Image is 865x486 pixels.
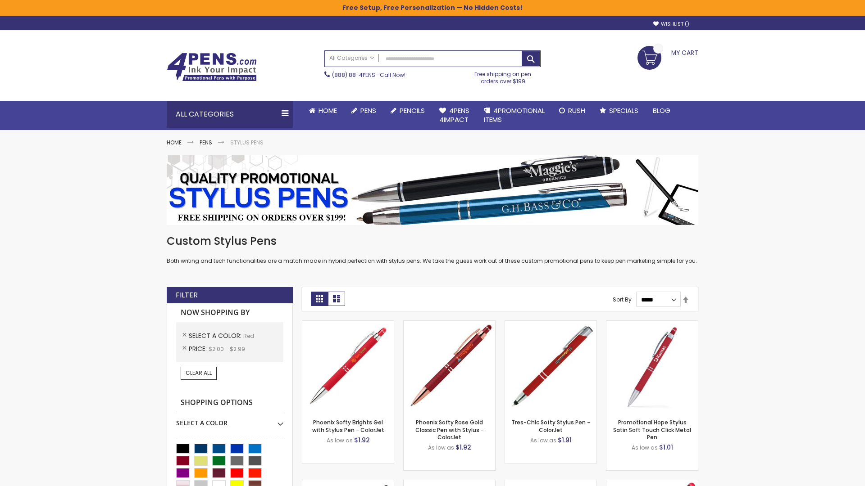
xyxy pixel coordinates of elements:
[592,101,646,121] a: Specials
[302,320,394,328] a: Phoenix Softy Brights Gel with Stylus Pen - ColorJet-Red
[400,106,425,115] span: Pencils
[302,101,344,121] a: Home
[465,67,541,85] div: Free shipping on pen orders over $199
[189,344,209,353] span: Price
[646,101,678,121] a: Blog
[167,234,698,248] h1: Custom Stylus Pens
[505,320,596,328] a: Tres-Chic Softy Stylus Pen - ColorJet-Red
[360,106,376,115] span: Pens
[383,101,432,121] a: Pencils
[181,367,217,379] a: Clear All
[311,292,328,306] strong: Grid
[189,331,243,340] span: Select A Color
[404,321,495,412] img: Phoenix Softy Rose Gold Classic Pen with Stylus - ColorJet-Red
[484,106,545,124] span: 4PROMOTIONAL ITEMS
[186,369,212,377] span: Clear All
[632,444,658,451] span: As low as
[613,296,632,303] label: Sort By
[329,54,374,62] span: All Categories
[302,321,394,412] img: Phoenix Softy Brights Gel with Stylus Pen - ColorJet-Red
[200,139,212,146] a: Pens
[609,106,638,115] span: Specials
[344,101,383,121] a: Pens
[312,418,384,433] a: Phoenix Softy Brights Gel with Stylus Pen - ColorJet
[653,21,689,27] a: Wishlist
[552,101,592,121] a: Rush
[327,436,353,444] span: As low as
[319,106,337,115] span: Home
[530,436,556,444] span: As low as
[176,412,283,427] div: Select A Color
[606,320,698,328] a: Promotional Hope Stylus Satin Soft Touch Click Metal Pen-Red
[568,106,585,115] span: Rush
[230,139,264,146] strong: Stylus Pens
[209,345,245,353] span: $2.00 - $2.99
[354,436,370,445] span: $1.92
[176,393,283,413] strong: Shopping Options
[415,418,484,441] a: Phoenix Softy Rose Gold Classic Pen with Stylus - ColorJet
[167,53,257,81] img: 4Pens Custom Pens and Promotional Products
[167,139,182,146] a: Home
[332,71,375,79] a: (888) 88-4PENS
[477,101,552,130] a: 4PROMOTIONALITEMS
[558,436,572,445] span: $1.91
[332,71,405,79] span: - Call Now!
[505,321,596,412] img: Tres-Chic Softy Stylus Pen - ColorJet-Red
[167,155,698,225] img: Stylus Pens
[167,101,293,128] div: All Categories
[659,443,673,452] span: $1.01
[653,106,670,115] span: Blog
[432,101,477,130] a: 4Pens4impact
[243,332,254,340] span: Red
[404,320,495,328] a: Phoenix Softy Rose Gold Classic Pen with Stylus - ColorJet-Red
[428,444,454,451] span: As low as
[613,418,691,441] a: Promotional Hope Stylus Satin Soft Touch Click Metal Pen
[455,443,471,452] span: $1.92
[606,321,698,412] img: Promotional Hope Stylus Satin Soft Touch Click Metal Pen-Red
[511,418,590,433] a: Tres-Chic Softy Stylus Pen - ColorJet
[176,290,198,300] strong: Filter
[325,51,379,66] a: All Categories
[167,234,698,265] div: Both writing and tech functionalities are a match made in hybrid perfection with stylus pens. We ...
[176,303,283,322] strong: Now Shopping by
[439,106,469,124] span: 4Pens 4impact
